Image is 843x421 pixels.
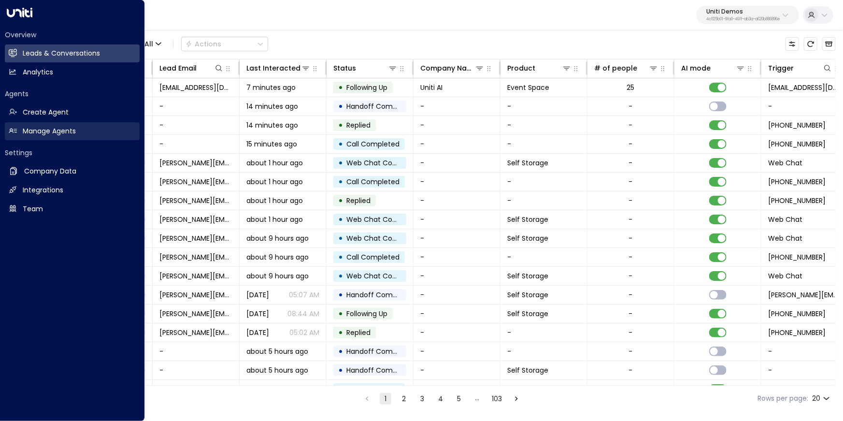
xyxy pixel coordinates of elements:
span: Web Chat Completed [346,233,421,243]
span: +442072974142 [768,196,826,205]
span: +447940257528 [768,309,826,319]
span: +447940257528 [768,252,826,262]
span: Web Chat Completed [346,215,421,224]
td: - [153,97,240,116]
span: Web Chat Completed [346,158,421,168]
div: Actions [186,40,221,48]
span: john.pannell@gmail.com [159,196,232,205]
td: - [414,173,500,191]
span: john.pannell@gmail.com [159,233,232,243]
span: about 1 hour ago [246,158,303,168]
div: • [338,343,343,360]
td: - [500,116,587,134]
span: Following Up [346,309,387,319]
span: All [144,40,153,48]
h2: Integrations [23,185,63,195]
a: Analytics [5,63,140,81]
div: • [338,362,343,378]
span: Web Chat [768,233,802,243]
div: Lead Email [159,62,197,74]
p: Uniti Demos [706,9,780,15]
label: Rows per page: [757,393,808,404]
a: Company Data [5,162,140,180]
span: 15 minutes ago [246,139,297,149]
span: Replied [346,120,371,130]
span: Self Storage [507,365,548,375]
span: john.pannell@gmail.com [159,215,232,224]
span: Handoff Completed [346,347,414,356]
button: Go to page 5 [453,393,465,405]
div: • [338,287,343,303]
div: Company Name [420,62,485,74]
span: about 1 hour ago [246,215,303,224]
nav: pagination navigation [361,392,523,405]
td: - [500,323,587,342]
span: john.pannell@gmail.com [159,252,232,262]
td: - [414,267,500,285]
span: +442072974142 [768,328,826,337]
span: Web Chat [768,215,802,224]
div: - [629,328,633,337]
div: - [629,271,633,281]
button: Go to page 2 [398,393,410,405]
span: Self Storage [507,290,548,300]
div: • [338,211,343,228]
div: Status [333,62,398,74]
td: - [414,229,500,247]
div: AI mode [681,62,711,74]
p: 09:50 AM [289,384,319,394]
td: - [414,116,500,134]
span: Refresh [804,37,817,51]
button: page 1 [380,393,391,405]
span: Web Chat [768,158,802,168]
div: • [338,249,343,265]
a: Manage Agents [5,122,140,140]
a: Create Agent [5,103,140,121]
div: • [338,381,343,397]
div: - [629,365,633,375]
h2: Analytics [23,67,53,77]
span: john.pannell@gmail.com [159,158,232,168]
span: Jul 25, 2025 [246,328,269,337]
td: - [414,135,500,153]
h2: Agents [5,89,140,99]
span: Sep 08, 2025 [246,290,269,300]
h2: Settings [5,148,140,158]
div: AI mode [681,62,745,74]
button: Go to page 103 [490,393,504,405]
td: - [414,191,500,210]
span: Web Chat [768,271,802,281]
span: Following Up [346,83,387,92]
div: - [629,215,633,224]
span: about 1 hour ago [246,177,303,187]
span: Self Storage [507,158,548,168]
p: 05:07 AM [289,290,319,300]
span: john.pannell@gmail.com [159,271,232,281]
span: Call Completed [346,177,400,187]
div: • [338,324,343,341]
span: Call Completed [346,139,400,149]
td: - [500,173,587,191]
div: • [338,136,343,152]
div: - [629,120,633,130]
h2: Team [23,204,43,214]
div: - [629,309,633,319]
div: - [629,252,633,262]
button: Go to page 3 [416,393,428,405]
div: Lead Email [159,62,224,74]
span: Handoff Completed [346,102,414,111]
span: Handoff Completed [346,290,414,300]
div: Trigger [768,62,794,74]
span: about 9 hours ago [246,271,309,281]
span: Self Storage [507,271,548,281]
div: • [338,155,343,171]
button: Customize [786,37,799,51]
span: john.pannell@gmail.com [768,290,841,300]
div: - [629,177,633,187]
div: - [629,196,633,205]
div: - [629,233,633,243]
button: Archived Leads [822,37,836,51]
span: about 5 hours ago [246,347,308,356]
td: - [414,97,500,116]
span: Replied [346,328,371,337]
